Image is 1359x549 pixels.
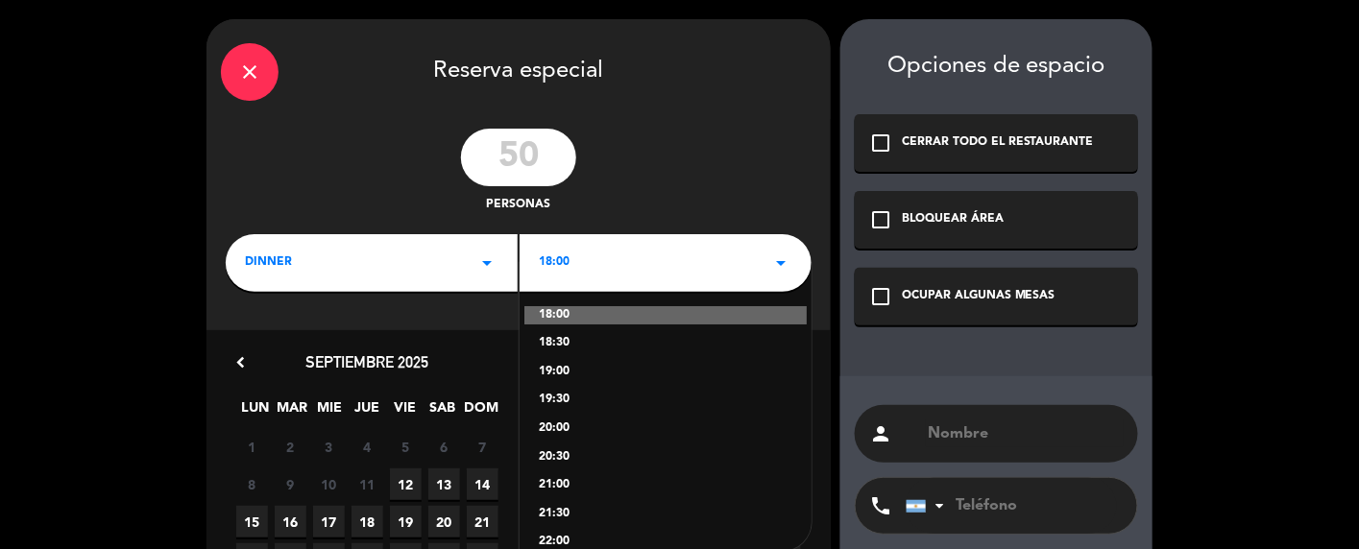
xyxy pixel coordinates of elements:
[313,431,345,463] span: 3
[906,478,1117,534] input: Teléfono
[245,253,292,273] span: dinner
[539,363,792,382] div: 19:00
[236,431,268,463] span: 1
[539,253,570,273] span: 18:00
[475,251,498,274] i: arrow_drop_down
[313,468,345,500] span: 10
[539,448,792,467] div: 20:30
[902,210,1004,229] div: BLOQUEAR ÁREA
[869,208,892,231] i: check_box_outline_blank
[869,494,892,517] i: phone
[390,431,422,463] span: 5
[352,468,383,500] span: 11
[487,196,551,215] span: personas
[428,506,460,537] span: 20
[389,396,421,428] span: VIE
[539,476,792,495] div: 21:00
[275,431,306,463] span: 2
[467,506,498,537] span: 21
[313,506,345,537] span: 17
[428,431,460,463] span: 6
[352,431,383,463] span: 4
[769,251,792,274] i: arrow_drop_down
[539,334,792,353] div: 18:30
[277,396,308,428] span: MAR
[275,468,306,500] span: 9
[352,396,383,428] span: JUE
[239,396,271,428] span: LUN
[428,468,460,500] span: 13
[306,352,429,371] span: septiembre 2025
[467,431,498,463] span: 7
[907,479,951,533] div: Argentina: +54
[539,419,792,439] div: 20:00
[902,287,1056,306] div: OCUPAR ALGUNAS MESAS
[524,306,807,325] div: 18:00
[855,53,1138,81] div: Opciones de espacio
[467,468,498,500] span: 14
[464,396,496,428] span: DOM
[539,391,792,410] div: 19:30
[926,420,1124,447] input: Nombre
[314,396,346,428] span: MIE
[869,422,892,445] i: person
[236,468,268,500] span: 8
[539,505,792,524] div: 21:30
[206,19,831,119] div: Reserva especial
[238,60,261,84] i: close
[236,506,268,537] span: 15
[902,133,1094,153] div: CERRAR TODO EL RESTAURANTE
[869,285,892,308] i: check_box_outline_blank
[426,396,458,428] span: SAB
[461,129,576,186] input: 0
[231,352,251,372] i: chevron_left
[869,131,892,155] i: check_box_outline_blank
[352,506,383,537] span: 18
[390,468,422,500] span: 12
[390,506,422,537] span: 19
[275,506,306,537] span: 16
